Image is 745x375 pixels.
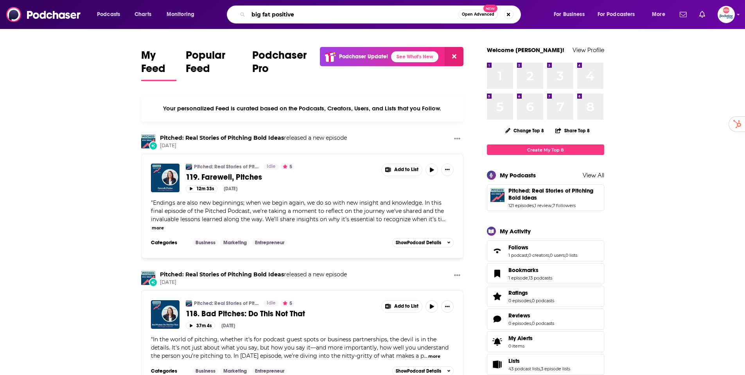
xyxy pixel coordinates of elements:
[141,271,155,285] img: Pitched: Real Stories of Pitching Bold Ideas
[718,6,735,23] span: Logged in as aktrueblood
[428,353,440,360] button: more
[487,263,604,284] span: Bookmarks
[565,252,565,258] span: ,
[135,9,151,20] span: Charts
[151,300,180,329] img: 118. Bad Pitches: Do This Not That
[220,240,250,246] a: Marketing
[160,142,347,149] span: [DATE]
[186,300,192,306] img: Pitched: Real Stories of Pitching Bold Ideas
[186,172,376,182] a: 119. Farewell, Pitches
[441,300,454,313] button: Show More Button
[186,309,305,319] span: 118. Bad Pitches: Do This Not That
[490,188,504,202] img: Pitched: Real Stories of Pitching Bold Ideas
[718,6,735,23] button: Show profile menu
[152,225,164,231] button: more
[565,252,577,258] a: 0 lists
[220,368,250,374] a: Marketing
[598,9,635,20] span: For Podcasters
[483,5,497,12] span: New
[160,271,284,278] a: Pitched: Real Stories of Pitching Bold Ideas
[508,343,533,349] span: 0 items
[487,46,564,54] a: Welcome [PERSON_NAME]!
[252,240,287,246] a: Entrepreneur
[490,336,505,347] span: My Alerts
[129,8,156,21] a: Charts
[234,5,528,23] div: Search podcasts, credits, & more...
[508,357,570,364] a: Lists
[487,331,604,352] a: My Alerts
[508,267,552,274] a: Bookmarks
[394,303,418,309] span: Add to List
[501,126,549,135] button: Change Top 8
[441,164,454,176] button: Show More Button
[442,216,445,223] span: ...
[535,203,552,208] a: 1 review
[97,9,120,20] span: Podcasts
[550,252,565,258] a: 0 users
[500,171,536,179] div: My Podcasts
[531,321,532,326] span: ,
[508,321,531,326] a: 0 episodes
[267,299,276,307] span: Idle
[167,9,194,20] span: Monitoring
[264,164,279,170] a: Idle
[487,240,604,261] span: Follows
[141,49,177,81] a: My Feed
[192,240,219,246] a: Business
[252,49,315,81] a: Podchaser Pro
[186,49,243,81] a: Popular Feed
[6,7,81,22] a: Podchaser - Follow, Share and Rate Podcasts
[451,271,463,281] button: Show More Button
[186,185,217,193] button: 12m 33s
[382,301,422,312] button: Show More Button
[267,163,276,171] span: Idle
[508,312,554,319] a: Reviews
[541,366,570,371] a: 3 episode lists
[652,9,665,20] span: More
[531,298,532,303] span: ,
[141,134,155,148] img: Pitched: Real Stories of Pitching Bold Ideas
[248,8,458,21] input: Search podcasts, credits, & more...
[192,368,219,374] a: Business
[508,203,534,208] a: 121 episodes
[508,252,528,258] a: 1 podcast
[391,51,438,62] a: See What's New
[149,141,158,150] div: New Episode
[280,164,294,170] button: 5
[500,227,531,235] div: My Activity
[490,245,505,256] a: Follows
[718,6,735,23] img: User Profile
[194,300,259,306] a: Pitched: Real Stories of Pitching Bold Ideas
[161,8,205,21] button: open menu
[532,321,554,326] a: 0 podcasts
[149,278,158,287] div: New Episode
[555,123,590,138] button: Share Top 8
[151,336,449,359] span: In the world of pitching, whether it's for podcast guest spots or business partnerships, the devi...
[646,8,675,21] button: open menu
[160,134,284,141] a: Pitched: Real Stories of Pitching Bold Ideas
[462,13,494,16] span: Open Advanced
[548,8,594,21] button: open menu
[186,49,243,80] span: Popular Feed
[508,244,528,251] span: Follows
[508,267,539,274] span: Bookmarks
[528,275,529,281] span: ,
[532,298,554,303] a: 0 podcasts
[424,352,427,359] span: ...
[508,335,533,342] span: My Alerts
[451,134,463,144] button: Show More Button
[151,164,180,192] img: 119. Farewell, Pitches
[186,322,215,329] button: 37m 4s
[573,46,604,54] a: View Profile
[186,172,262,182] span: 119. Farewell, Pitches
[534,203,535,208] span: ,
[508,312,530,319] span: Reviews
[382,164,422,176] button: Show More Button
[529,275,552,281] a: 13 podcasts
[487,308,604,330] span: Reviews
[221,323,235,328] div: [DATE]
